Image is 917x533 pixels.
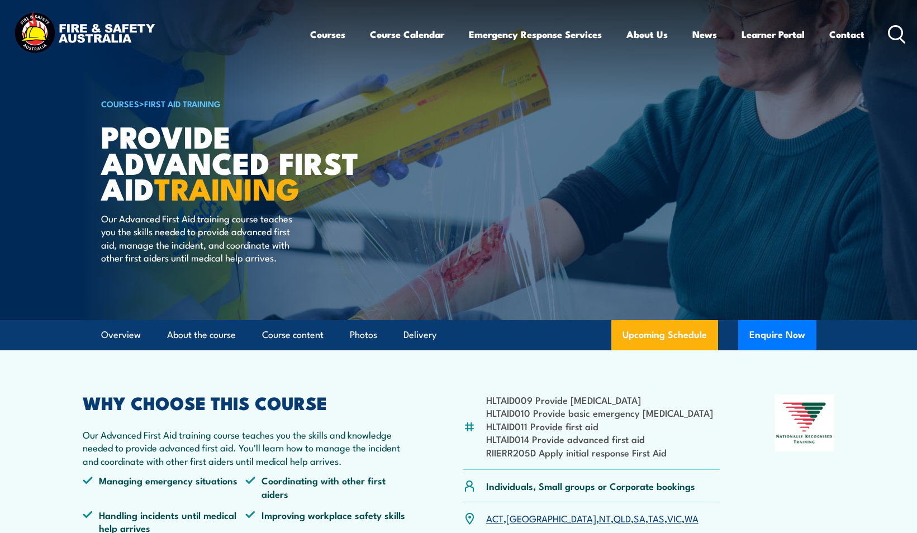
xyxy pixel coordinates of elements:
[469,20,602,49] a: Emergency Response Services
[486,420,713,432] li: HLTAID011 Provide first aid
[101,212,305,264] p: Our Advanced First Aid training course teaches you the skills needed to provide advanced first ai...
[101,320,141,350] a: Overview
[486,511,503,525] a: ACT
[685,511,699,525] a: WA
[486,479,695,492] p: Individuals, Small groups or Corporate bookings
[611,320,718,350] a: Upcoming Schedule
[829,20,864,49] a: Contact
[101,123,377,201] h1: Provide Advanced First Aid
[648,511,664,525] a: TAS
[370,20,444,49] a: Course Calendar
[154,164,300,211] strong: TRAINING
[775,394,835,451] img: Nationally Recognised Training logo.
[101,97,377,110] h6: >
[310,20,345,49] a: Courses
[83,394,409,410] h2: WHY CHOOSE THIS COURSE
[486,512,699,525] p: , , , , , , ,
[614,511,631,525] a: QLD
[692,20,717,49] a: News
[167,320,236,350] a: About the course
[144,97,221,110] a: First Aid Training
[262,320,324,350] a: Course content
[350,320,377,350] a: Photos
[667,511,682,525] a: VIC
[742,20,805,49] a: Learner Portal
[738,320,816,350] button: Enquire Now
[403,320,436,350] a: Delivery
[245,474,408,500] li: Coordinating with other first aiders
[486,406,713,419] li: HLTAID010 Provide basic emergency [MEDICAL_DATA]
[634,511,645,525] a: SA
[506,511,596,525] a: [GEOGRAPHIC_DATA]
[83,474,246,500] li: Managing emergency situations
[83,428,409,467] p: Our Advanced First Aid training course teaches you the skills and knowledge needed to provide adv...
[486,432,713,445] li: HLTAID014 Provide advanced first aid
[486,393,713,406] li: HLTAID009 Provide [MEDICAL_DATA]
[486,446,713,459] li: RIIERR205D Apply initial response First Aid
[626,20,668,49] a: About Us
[599,511,611,525] a: NT
[101,97,139,110] a: COURSES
